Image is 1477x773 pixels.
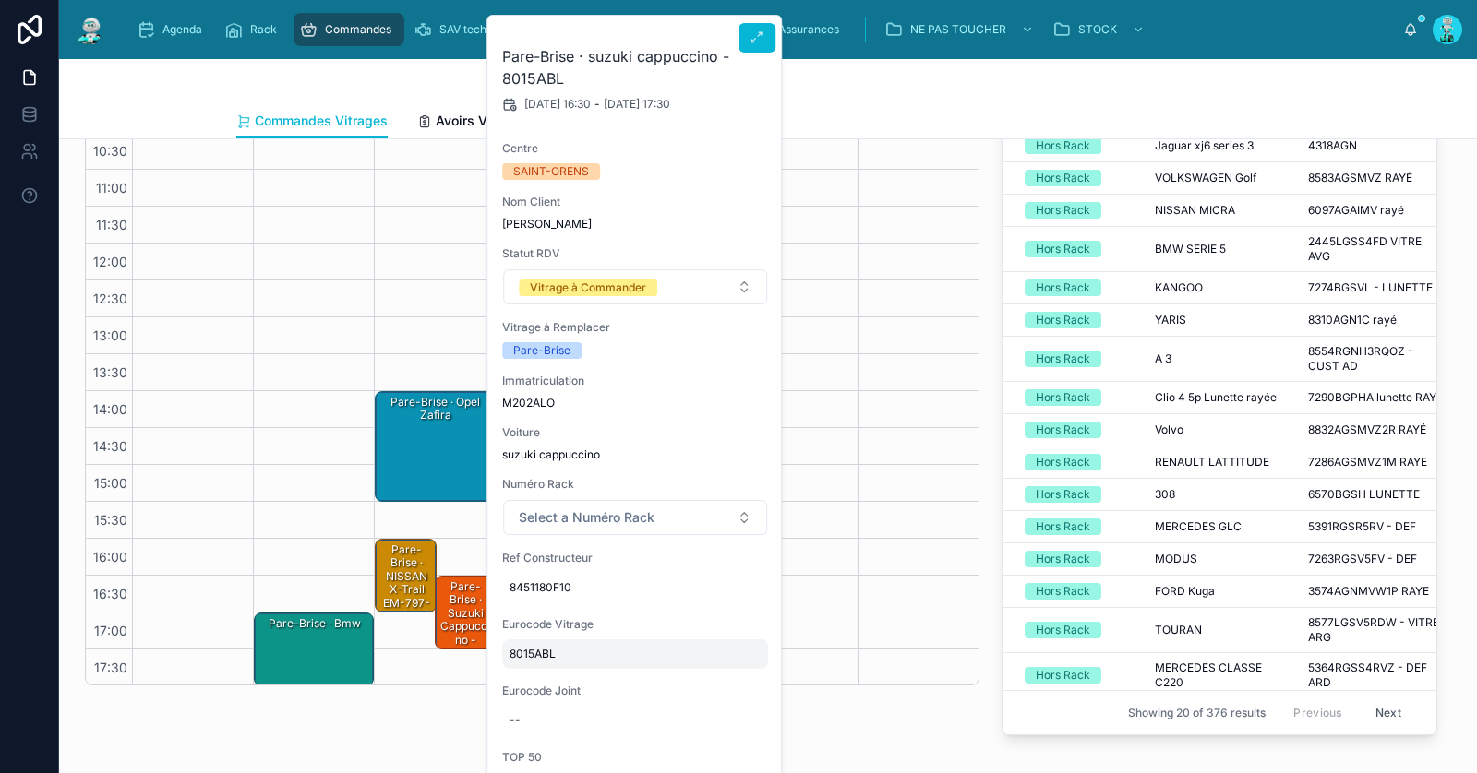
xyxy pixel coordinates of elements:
[1155,242,1286,256] a: BMW SERIE 5
[219,13,290,46] a: Rack
[1363,698,1414,727] button: Next
[1025,551,1133,567] a: Hors Rack
[294,13,404,46] a: Commandes
[1308,422,1426,437] span: 8832AGSMVZ2R RAYÉ
[635,13,743,46] a: Parrainages
[436,577,494,648] div: Pare-Brise · suzuki cappuccino - 8015ABL
[1308,422,1446,437] a: 8832AGSMVZ2R RAYÉ
[1155,171,1286,185] a: VOLKSWAGEN Golf
[89,401,132,417] span: 14:00
[1308,584,1429,599] span: 3574AGNMVW1P RAYE
[1036,312,1090,328] div: Hors Rack
[513,163,589,180] div: SAINT-ORENS
[540,13,631,46] a: Cadeaux
[1308,234,1446,264] a: 2445LGSS4FD VITRE AVG
[1036,389,1090,406] div: Hors Rack
[510,713,521,728] div: --
[1308,615,1446,645] a: 8577LGSV5RDW - VITRE ARG
[376,540,437,612] div: Pare-Brise · NISSAN X-Trail EM-797-ZG (T32) 1.6 dCi 16V Xtronic CVT 2WD S&S 130 cv Boîte auto
[1155,660,1286,690] a: MERCEDES CLASSE C220
[1025,422,1133,438] a: Hors Rack
[1155,171,1256,185] span: VOLKSWAGEN Golf
[1155,584,1286,599] a: FORD Kuga
[1036,454,1090,470] div: Hors Rack
[90,512,132,528] span: 15:30
[89,364,132,380] span: 13:30
[90,623,132,638] span: 17:00
[524,97,591,112] span: [DATE] 16:30
[1047,13,1154,46] a: STOCK
[1308,138,1446,153] a: 4318AGN
[502,246,768,261] span: Statut RDV
[89,254,132,269] span: 12:00
[258,615,372,632] div: Pare-Brise · Bmw
[1308,660,1446,690] span: 5364RGSS4RVZ - DEF ARD
[1155,487,1175,502] span: 308
[376,392,494,501] div: Pare-Brise · opel zafira
[1025,486,1133,503] a: Hors Rack
[255,613,373,685] div: Pare-Brise · Bmw
[89,549,132,565] span: 16:00
[1308,171,1412,185] span: 8583AGSMVZ RAYÉ
[1025,202,1133,219] a: Hors Rack
[502,396,768,410] span: M202ALO
[1308,390,1446,405] a: 7290BGPHA lunette RAYÉ
[1025,454,1133,470] a: Hors Rack
[1025,622,1133,638] a: Hors Rack
[89,143,132,159] span: 10:30
[439,22,523,37] span: SAV techniciens
[1155,390,1277,405] span: Clio 4 5p Lunette rayée
[90,475,132,491] span: 15:00
[1308,203,1446,218] a: 6097AGAIMV rayé
[510,580,761,595] span: 8451180F10
[502,684,768,698] span: Eurocode Joint
[1155,422,1286,437] a: Volvo
[89,327,132,343] span: 13:00
[378,394,493,424] div: Pare-Brise · opel zafira
[131,13,215,46] a: Agenda
[1036,622,1090,638] div: Hors Rack
[1308,138,1357,153] span: 4318AGN
[1308,519,1446,534] a: 5391RGSR5RV - DEF
[513,342,570,359] div: Pare-Brise
[502,551,768,565] span: Ref Constructeur
[1036,667,1090,684] div: Hors Rack
[1025,518,1133,535] a: Hors Rack
[1078,22,1117,37] span: STOCK
[1308,584,1446,599] a: 3574AGNMVW1P RAYE
[1155,487,1286,502] a: 308
[1025,170,1133,186] a: Hors Rack
[502,45,768,89] h2: Pare-Brise · suzuki cappuccino - 8015ABL
[1155,351,1286,366] a: A 3
[530,279,646,296] div: Vitrage à Commander
[1308,203,1404,218] span: 6097AGAIMV rayé
[1036,422,1090,438] div: Hors Rack
[1155,313,1286,327] a: YARIS
[438,578,493,661] div: Pare-Brise · suzuki cappuccino - 8015ABL
[1155,584,1215,599] span: FORD Kuga
[436,112,531,130] span: Avoirs Vitrages
[1308,280,1446,295] a: 7274BGSVL - LUNETTE
[1036,279,1090,296] div: Hors Rack
[1155,138,1286,153] a: Jaguar xj6 series 3
[510,647,761,661] span: 8015ABL
[1025,241,1133,257] a: Hors Rack
[1025,389,1133,406] a: Hors Rack
[502,141,768,156] span: Centre
[1308,313,1397,327] span: 8310AGN1C rayé
[236,104,388,139] a: Commandes Vitrages
[1308,171,1446,185] a: 8583AGSMVZ RAYÉ
[1308,552,1417,566] span: 7263RGSV5FV - DEF
[502,477,768,492] span: Numéro Rack
[604,97,670,112] span: [DATE] 17:30
[502,617,768,632] span: Eurocode Vitrage
[1025,351,1133,367] a: Hors Rack
[89,586,132,601] span: 16:30
[1308,455,1446,470] a: 7286AGSMVZ1M RAYE
[1155,455,1286,470] a: RENAULT LATTITUDE
[1036,170,1090,186] div: Hors Rack
[503,500,767,535] button: Select Button
[1025,312,1133,328] a: Hors Rack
